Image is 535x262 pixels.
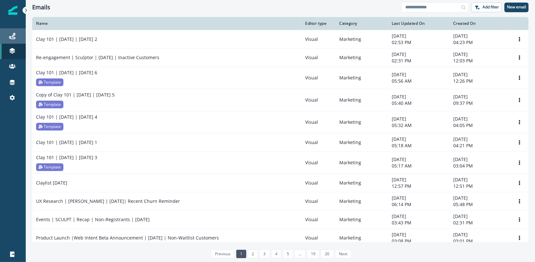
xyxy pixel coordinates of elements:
button: Options [514,53,525,62]
p: Events | SCULPT | Recap | Non-Registrants | [DATE] [36,216,150,223]
p: [DATE] [453,156,507,163]
a: Page 3 [259,250,269,258]
p: 05:18 AM [392,142,445,149]
p: Template [44,79,61,86]
p: [DATE] [392,33,445,39]
p: [DATE] [392,213,445,220]
a: Claylist [DATE]VisualMarketing[DATE]12:57 PM[DATE]12:51 PMOptions [32,174,529,192]
td: Marketing [335,229,388,247]
a: Page 19 [307,250,319,258]
p: 02:31 PM [453,220,507,226]
a: Clay 101 | [DATE] | [DATE] 4TemplateVisualMarketing[DATE]05:32 AM[DATE]04:05 PMOptions [32,111,529,133]
a: Re-engagement | Sculptor | [DATE] | Inactive CustomersVisualMarketing[DATE]02:31 PM[DATE]12:03 PM... [32,48,529,67]
p: 04:21 PM [453,142,507,149]
p: 03:43 PM [392,220,445,226]
p: [DATE] [453,116,507,122]
td: Visual [301,229,335,247]
p: Add filter [483,5,499,9]
p: [DATE] [453,213,507,220]
p: [DATE] [453,195,507,201]
button: Options [514,95,525,105]
p: Re-engagement | Sculptor | [DATE] | Inactive Customers [36,54,159,61]
p: 04:23 PM [453,39,507,46]
p: 03:04 PM [453,163,507,169]
p: 04:05 PM [453,122,507,129]
p: Template [44,101,61,108]
td: Visual [301,48,335,67]
p: [DATE] [392,156,445,163]
p: [DATE] [392,116,445,122]
a: Clay 101 | [DATE] | [DATE] 1VisualMarketing[DATE]05:18 AM[DATE]04:21 PMOptions [32,133,529,151]
p: [DATE] [392,231,445,238]
td: Marketing [335,111,388,133]
button: Options [514,178,525,188]
p: New email [507,5,526,9]
p: 05:40 AM [392,100,445,106]
a: Page 4 [271,250,281,258]
p: 05:56 AM [392,78,445,84]
div: Category [339,21,384,26]
button: Options [514,34,525,44]
p: [DATE] [392,71,445,78]
a: Clay 101 | [DATE] | [DATE] 2VisualMarketing[DATE]02:53 PM[DATE]04:23 PMOptions [32,30,529,48]
td: Marketing [335,89,388,111]
p: [DATE] [453,71,507,78]
a: Page 20 [321,250,333,258]
p: [DATE] [392,136,445,142]
a: Events | SCULPT | Recap | Non-Registrants | [DATE]VisualMarketing[DATE]03:43 PM[DATE]02:31 PMOptions [32,210,529,229]
p: [DATE] [453,176,507,183]
a: Page 2 [248,250,258,258]
p: [DATE] [392,51,445,58]
p: 05:32 AM [392,122,445,129]
button: Add filter [471,3,502,12]
button: Options [514,233,525,243]
p: Template [44,123,61,130]
p: 12:51 PM [453,183,507,189]
p: Product Launch |Web Intent Beta Announcement | [DATE] | Non-Waitlist Customers [36,235,219,241]
a: Next page [335,250,351,258]
p: Copy of Clay 101 | [DATE] | [DATE] 5 [36,92,115,98]
a: Jump forward [295,250,305,258]
p: 12:26 PM [453,78,507,84]
button: Options [514,158,525,167]
p: UX Research | [PERSON_NAME] | [DATE]| Recent Churn Reminder [36,198,180,204]
a: Product Launch |Web Intent Beta Announcement | [DATE] | Non-Waitlist CustomersVisualMarketing[DAT... [32,229,529,247]
td: Marketing [335,210,388,229]
p: [DATE] [392,176,445,183]
p: [DATE] [453,136,507,142]
div: Created On [453,21,507,26]
p: [DATE] [453,33,507,39]
td: Marketing [335,67,388,89]
td: Visual [301,30,335,48]
td: Marketing [335,192,388,210]
a: Copy of Clay 101 | [DATE] | [DATE] 5TemplateVisualMarketing[DATE]05:40 AM[DATE]09:37 PMOptions [32,89,529,111]
p: Clay 101 | [DATE] | [DATE] 1 [36,139,97,146]
p: Clay 101 | [DATE] | [DATE] 2 [36,36,97,42]
p: [DATE] [453,231,507,238]
ul: Pagination [210,250,351,258]
td: Marketing [335,151,388,174]
td: Visual [301,151,335,174]
td: Marketing [335,133,388,151]
a: Clay 101 | [DATE] | [DATE] 3TemplateVisualMarketing[DATE]05:17 AM[DATE]03:04 PMOptions [32,151,529,174]
a: Page 5 [283,250,293,258]
a: Clay 101 | [DATE] | [DATE] 6TemplateVisualMarketing[DATE]05:56 AM[DATE]12:26 PMOptions [32,67,529,89]
p: 02:53 PM [392,39,445,46]
p: Clay 101 | [DATE] | [DATE] 3 [36,154,97,161]
img: Inflection [8,6,17,15]
p: 09:37 PM [453,100,507,106]
td: Visual [301,210,335,229]
p: 05:48 PM [453,201,507,208]
button: Options [514,73,525,83]
p: 12:57 PM [392,183,445,189]
div: Last Updated On [392,21,445,26]
button: Options [514,117,525,127]
p: [DATE] [392,94,445,100]
td: Marketing [335,174,388,192]
p: [DATE] [453,51,507,58]
td: Visual [301,133,335,151]
p: 05:17 AM [392,163,445,169]
button: Options [514,215,525,224]
td: Visual [301,174,335,192]
p: 03:08 PM [392,238,445,244]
